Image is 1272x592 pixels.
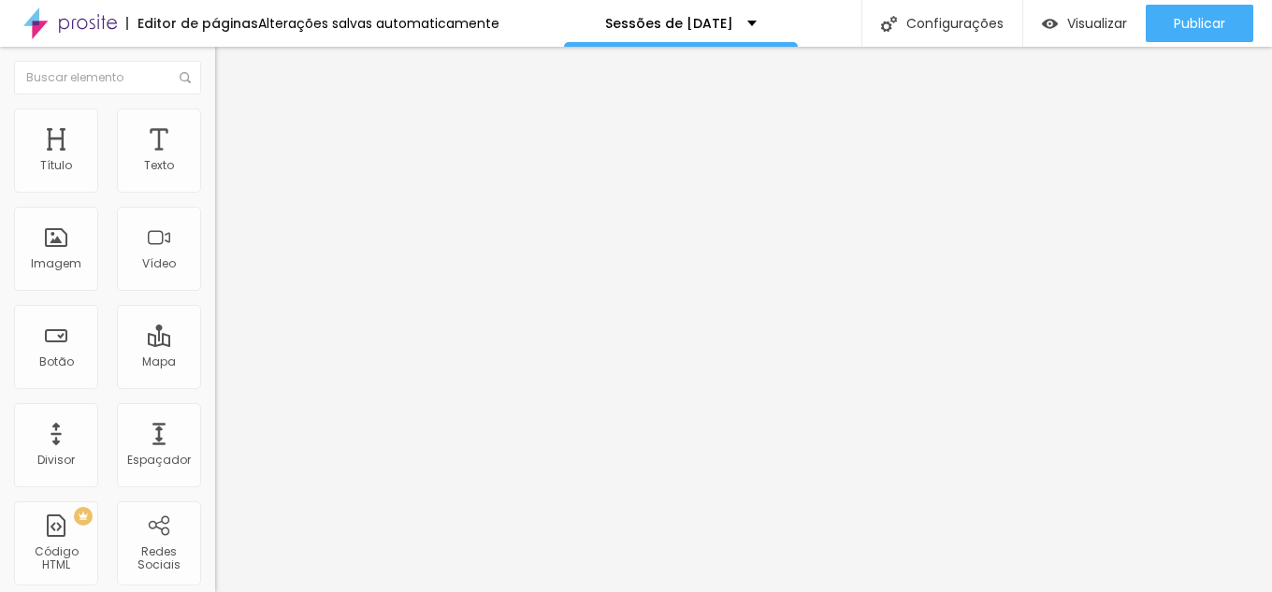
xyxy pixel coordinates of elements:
iframe: Editor [215,47,1272,592]
img: view-1.svg [1042,16,1058,32]
div: Divisor [37,454,75,467]
div: Botão [39,355,74,368]
button: Publicar [1146,5,1253,42]
div: Código HTML [19,545,93,572]
span: Publicar [1174,16,1225,31]
div: Redes Sociais [122,545,195,572]
div: Vídeo [142,257,176,270]
div: Alterações salvas automaticamente [258,17,499,30]
div: Mapa [142,355,176,368]
img: Icone [180,72,191,83]
p: Sessões de [DATE] [605,17,733,30]
div: Editor de páginas [126,17,258,30]
img: Icone [881,16,897,32]
span: Visualizar [1067,16,1127,31]
div: Título [40,159,72,172]
div: Imagem [31,257,81,270]
button: Visualizar [1023,5,1146,42]
div: Espaçador [127,454,191,467]
div: Texto [144,159,174,172]
input: Buscar elemento [14,61,201,94]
